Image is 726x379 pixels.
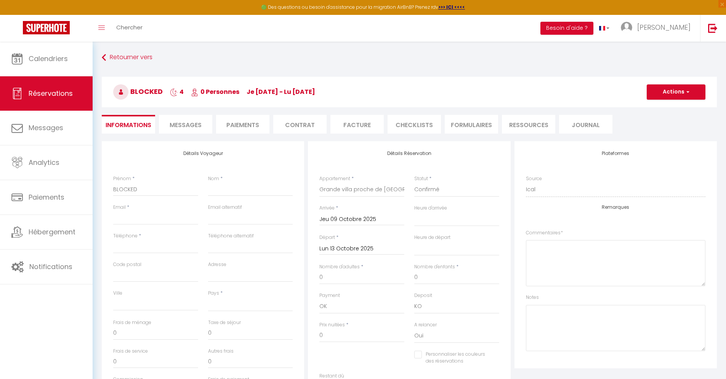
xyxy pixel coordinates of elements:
[526,175,542,182] label: Source
[414,321,437,329] label: A relancer
[113,151,293,156] h4: Détails Voyageur
[414,263,455,271] label: Nombre d'enfants
[113,261,141,268] label: Code postal
[102,115,155,134] li: Informations
[113,175,131,182] label: Prénom
[414,175,428,182] label: Statut
[526,205,705,210] h4: Remarques
[502,115,555,134] li: Ressources
[526,229,563,237] label: Commentaires
[116,23,143,31] span: Chercher
[445,115,498,134] li: FORMULAIRES
[113,319,151,326] label: Frais de ménage
[526,294,539,301] label: Notes
[319,234,335,241] label: Départ
[621,22,632,33] img: ...
[29,192,64,202] span: Paiements
[247,87,315,96] span: je [DATE] - lu [DATE]
[273,115,327,134] li: Contrat
[29,89,73,98] span: Réservations
[208,348,234,355] label: Autres frais
[29,158,59,167] span: Analytics
[319,151,499,156] h4: Détails Réservation
[208,290,219,297] label: Pays
[208,261,226,268] label: Adresse
[319,321,345,329] label: Prix nuitées
[438,4,465,10] a: >>> ICI <<<<
[113,348,148,355] label: Frais de service
[559,115,612,134] li: Journal
[208,175,219,182] label: Nom
[330,115,384,134] li: Facture
[216,115,269,134] li: Paiements
[170,87,184,96] span: 4
[102,51,717,65] a: Retourner vers
[113,232,138,240] label: Téléphone
[29,262,72,271] span: Notifications
[29,123,63,132] span: Messages
[208,204,242,211] label: Email alternatif
[319,175,350,182] label: Appartement
[526,151,705,156] h4: Plateformes
[29,54,68,63] span: Calendriers
[208,319,241,326] label: Taxe de séjour
[208,232,254,240] label: Téléphone alternatif
[637,23,691,32] span: [PERSON_NAME]
[319,263,360,271] label: Nombre d'adultes
[191,87,239,96] span: 0 Personnes
[170,121,202,129] span: Messages
[615,15,700,42] a: ... [PERSON_NAME]
[113,87,163,96] span: BLOCKED
[111,15,148,42] a: Chercher
[29,227,75,237] span: Hébergement
[113,204,126,211] label: Email
[388,115,441,134] li: CHECKLISTS
[540,22,593,35] button: Besoin d'aide ?
[414,292,432,299] label: Deposit
[23,21,70,34] img: Super Booking
[414,205,447,212] label: Heure d'arrivée
[647,84,705,100] button: Actions
[708,23,718,33] img: logout
[113,290,122,297] label: Ville
[414,234,450,241] label: Heure de départ
[319,205,335,212] label: Arrivée
[319,292,340,299] label: Payment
